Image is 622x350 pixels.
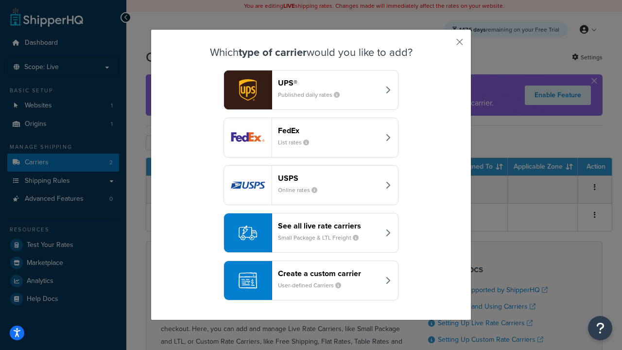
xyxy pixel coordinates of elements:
small: List rates [278,138,317,147]
header: FedEx [278,126,380,135]
small: User-defined Carriers [278,281,349,290]
img: icon-carrier-liverate-becf4550.svg [239,224,257,242]
img: ups logo [224,70,272,109]
small: Small Package & LTL Freight [278,233,366,242]
small: Online rates [278,186,325,194]
button: Open Resource Center [588,316,612,340]
header: USPS [278,174,380,183]
button: See all live rate carriersSmall Package & LTL Freight [224,213,398,253]
button: ups logoUPS®Published daily rates [224,70,398,110]
header: See all live rate carriers [278,221,380,230]
img: icon-carrier-custom-c93b8a24.svg [239,271,257,290]
button: Create a custom carrierUser-defined Carriers [224,261,398,300]
header: Create a custom carrier [278,269,380,278]
button: usps logoUSPSOnline rates [224,165,398,205]
strong: type of carrier [239,44,307,60]
button: fedEx logoFedExList rates [224,118,398,157]
small: Published daily rates [278,90,347,99]
header: UPS® [278,78,380,87]
img: fedEx logo [224,118,272,157]
h3: Which would you like to add? [175,47,447,58]
img: usps logo [224,166,272,205]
